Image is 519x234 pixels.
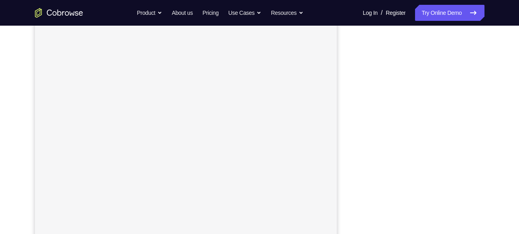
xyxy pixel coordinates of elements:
button: Product [137,5,162,21]
a: Pricing [202,5,218,21]
a: Register [386,5,405,21]
a: Log In [363,5,378,21]
button: Resources [271,5,303,21]
a: Try Online Demo [415,5,484,21]
a: About us [172,5,193,21]
span: / [381,8,383,18]
button: Use Cases [228,5,261,21]
a: Go to the home page [35,8,83,18]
